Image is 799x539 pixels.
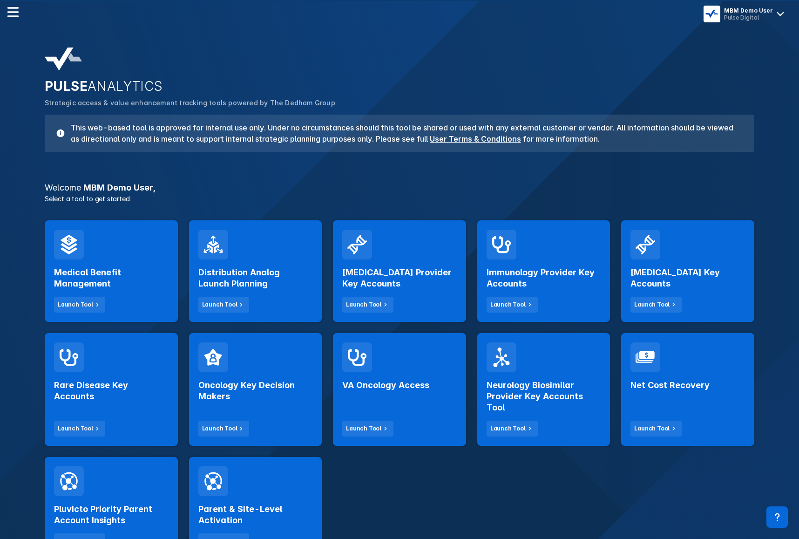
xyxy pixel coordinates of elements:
button: Launch Tool [630,421,682,437]
div: Launch Tool [202,424,237,433]
h2: Distribution Analog Launch Planning [198,267,313,289]
h2: Oncology Key Decision Makers [198,380,313,402]
h2: VA Oncology Access [342,380,429,391]
button: Launch Tool [54,297,105,313]
div: Launch Tool [58,300,93,309]
div: Contact Support [766,506,788,528]
a: Net Cost RecoveryLaunch Tool [621,333,754,446]
div: Launch Tool [490,424,526,433]
a: Neurology Biosimilar Provider Key Accounts ToolLaunch Tool [477,333,610,446]
h2: Medical Benefit Management [54,267,169,289]
button: Launch Tool [54,421,105,437]
a: User Terms & Conditions [430,134,521,143]
img: pulse-analytics-logo [45,48,82,71]
p: Select a tool to get started: [39,194,760,204]
div: Launch Tool [58,424,93,433]
span: Welcome [45,183,81,192]
button: Launch Tool [198,421,250,437]
div: Launch Tool [346,300,381,309]
div: Pulse Digital [724,14,773,21]
h2: [MEDICAL_DATA] Provider Key Accounts [342,267,457,289]
a: Distribution Analog Launch PlanningLaunch Tool [189,220,322,322]
a: Rare Disease Key AccountsLaunch Tool [45,333,178,446]
div: MBM Demo User [724,7,773,14]
h3: This web-based tool is approved for internal use only. Under no circumstances should this tool be... [65,122,743,144]
div: Launch Tool [346,424,381,433]
a: [MEDICAL_DATA] Provider Key AccountsLaunch Tool [333,220,466,322]
h2: Pluvicto Priority Parent Account Insights [54,504,169,526]
a: VA Oncology AccessLaunch Tool [333,333,466,446]
button: Launch Tool [487,421,538,437]
a: Immunology Provider Key AccountsLaunch Tool [477,220,610,322]
h2: Neurology Biosimilar Provider Key Accounts Tool [487,380,601,413]
h2: Rare Disease Key Accounts [54,380,169,402]
div: Launch Tool [634,424,670,433]
button: Launch Tool [342,297,393,313]
button: Launch Tool [630,297,682,313]
h2: Net Cost Recovery [630,380,710,391]
img: menu button [705,7,718,20]
a: Oncology Key Decision MakersLaunch Tool [189,333,322,446]
h2: Immunology Provider Key Accounts [487,267,601,289]
a: Medical Benefit ManagementLaunch Tool [45,220,178,322]
a: [MEDICAL_DATA] Key AccountsLaunch Tool [621,220,754,322]
img: menu--horizontal.svg [7,7,19,18]
h2: Parent & Site-Level Activation [198,504,313,526]
h3: MBM Demo User , [39,184,760,192]
div: Launch Tool [202,300,237,309]
p: Strategic access & value enhancement tracking tools powered by The Dedham Group [45,98,754,108]
h2: PULSE [45,78,754,94]
button: Launch Tool [342,421,393,437]
div: Launch Tool [634,300,670,309]
button: Launch Tool [487,297,538,313]
h2: [MEDICAL_DATA] Key Accounts [630,267,745,289]
button: Launch Tool [198,297,250,313]
span: ANALYTICS [88,78,163,94]
div: Launch Tool [490,300,526,309]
